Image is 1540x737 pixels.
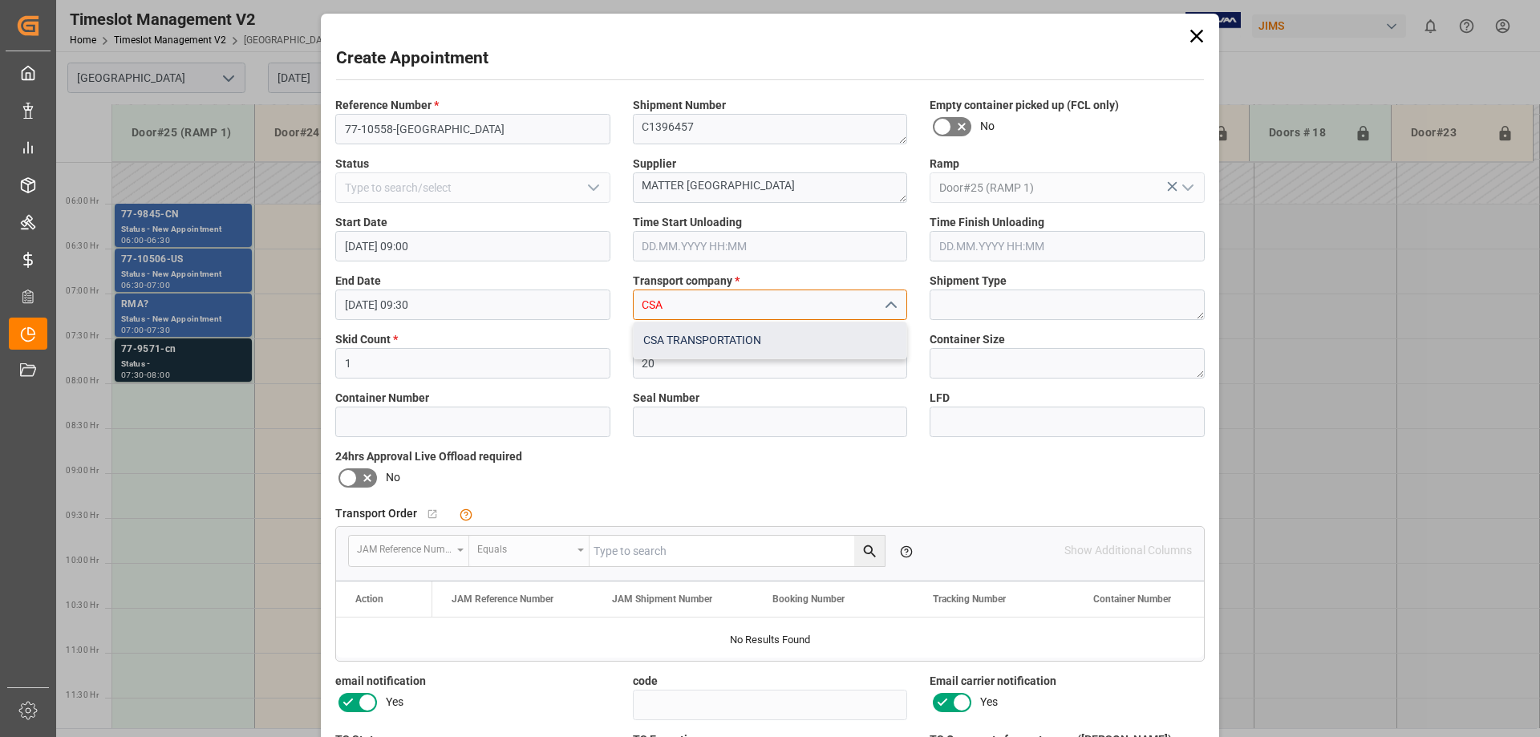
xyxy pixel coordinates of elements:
button: open menu [469,536,590,566]
span: Time Start Unloading [633,214,742,231]
span: Yes [386,694,403,711]
span: End Date [335,273,381,290]
input: Type to search/select [930,172,1205,203]
div: Equals [477,538,572,557]
button: open menu [1174,176,1198,200]
span: Empty container picked up (FCL only) [930,97,1119,114]
span: Booking Number [772,593,845,605]
span: Skid Count [335,331,398,348]
div: Action [355,593,383,605]
span: JAM Reference Number [452,593,553,605]
span: email notification [335,673,426,690]
span: Email carrier notification [930,673,1056,690]
span: Transport Order [335,505,417,522]
span: Time Finish Unloading [930,214,1044,231]
span: Reference Number [335,97,439,114]
button: search button [854,536,885,566]
input: Type to search [590,536,885,566]
span: Status [335,156,369,172]
span: Start Date [335,214,387,231]
span: No [386,469,400,486]
button: close menu [877,293,902,318]
textarea: C1396457 [633,114,908,144]
input: DD.MM.YYYY HH:MM [633,231,908,261]
button: open menu [349,536,469,566]
span: Yes [980,694,998,711]
span: Container Number [335,390,429,407]
span: 24hrs Approval Live Offload required [335,448,522,465]
span: Container Size [930,331,1005,348]
div: JAM Reference Number [357,538,452,557]
textarea: MATTER [GEOGRAPHIC_DATA] [633,172,908,203]
span: Tracking Number [933,593,1006,605]
input: DD.MM.YYYY HH:MM [335,290,610,320]
div: CSA TRANSPORTATION [634,322,907,358]
span: Ramp [930,156,959,172]
span: Seal Number [633,390,699,407]
button: open menu [580,176,604,200]
span: No [980,118,995,135]
span: code [633,673,658,690]
span: Transport company [633,273,740,290]
h2: Create Appointment [336,46,488,71]
input: DD.MM.YYYY HH:MM [930,231,1205,261]
span: JAM Shipment Number [612,593,712,605]
span: Shipment Type [930,273,1007,290]
input: DD.MM.YYYY HH:MM [335,231,610,261]
span: LFD [930,390,950,407]
input: Type to search/select [335,172,610,203]
span: Container Number [1093,593,1171,605]
span: Supplier [633,156,676,172]
span: Shipment Number [633,97,726,114]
